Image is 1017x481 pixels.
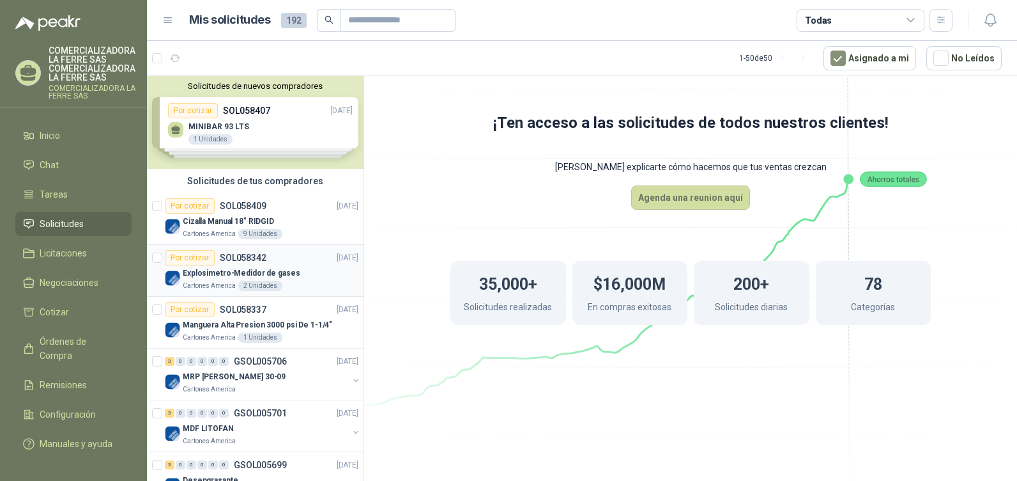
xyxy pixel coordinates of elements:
[49,84,135,100] p: COMERCIALIZADORA LA FERRE SAS
[337,252,358,264] p: [DATE]
[183,216,274,228] p: Cizalla Manual 18" RIDGID
[183,384,236,395] p: Cartones America
[189,11,271,29] h1: Mis solicitudes
[147,245,363,297] a: Por cotizarSOL058342[DATE] Company LogoExplosimetro-Medidor de gasesCartones America2 Unidades
[238,281,282,291] div: 2 Unidades
[187,409,196,418] div: 0
[733,269,769,297] h1: 200+
[165,322,180,338] img: Company Logo
[165,302,215,317] div: Por cotizar
[15,241,132,265] a: Licitaciones
[337,200,358,212] p: [DATE]
[739,48,813,68] div: 1 - 50 de 50
[238,229,282,239] div: 9 Unidades
[15,402,132,427] a: Configuración
[823,46,916,70] button: Asignado a mi
[187,461,196,469] div: 0
[152,81,358,91] button: Solicitudes de nuevos compradores
[464,300,552,317] p: Solicitudes realizadas
[588,300,671,317] p: En compras exitosas
[219,409,229,418] div: 0
[220,253,266,262] p: SOL058342
[851,300,895,317] p: Categorías
[220,201,266,210] p: SOL058409
[187,357,196,366] div: 0
[479,269,537,297] h1: 35,000+
[165,409,174,418] div: 3
[40,335,119,363] span: Órdenes de Compra
[183,371,286,383] p: MRP [PERSON_NAME] 30-09
[183,267,300,280] p: Explosimetro-Medidor de gases
[165,271,180,286] img: Company Logo
[15,15,80,31] img: Logo peakr
[219,461,229,469] div: 0
[15,329,132,368] a: Órdenes de Compra
[337,459,358,471] p: [DATE]
[165,406,361,446] a: 3 0 0 0 0 0 GSOL005701[DATE] Company LogoMDF LITOFANCartones America
[281,13,307,28] span: 192
[15,373,132,397] a: Remisiones
[208,409,218,418] div: 0
[40,305,69,319] span: Cotizar
[805,13,832,28] div: Todas
[40,158,59,172] span: Chat
[715,300,788,317] p: Solicitudes diarias
[40,187,68,201] span: Tareas
[593,269,666,297] h1: $16,000M
[337,304,358,316] p: [DATE]
[165,426,180,441] img: Company Logo
[165,219,180,234] img: Company Logo
[183,319,332,331] p: Manguera Alta Presion 3000 psi De 1-1/4"
[176,461,185,469] div: 0
[337,356,358,368] p: [DATE]
[15,300,132,324] a: Cotizar
[208,357,218,366] div: 0
[15,432,132,456] a: Manuales y ayuda
[234,357,287,366] p: GSOL005706
[40,217,84,231] span: Solicitudes
[219,357,229,366] div: 0
[165,250,215,265] div: Por cotizar
[176,357,185,366] div: 0
[325,15,333,24] span: search
[40,276,98,290] span: Negociaciones
[15,153,132,177] a: Chat
[15,123,132,148] a: Inicio
[926,46,1002,70] button: No Leídos
[238,333,282,343] div: 1 Unidades
[208,461,218,469] div: 0
[337,407,358,420] p: [DATE]
[183,281,236,291] p: Cartones America
[147,297,363,349] a: Por cotizarSOL058337[DATE] Company LogoManguera Alta Presion 3000 psi De 1-1/4"Cartones America1 ...
[183,436,236,446] p: Cartones America
[165,354,361,395] a: 3 0 0 0 0 0 GSOL005706[DATE] Company LogoMRP [PERSON_NAME] 30-09Cartones America
[631,185,750,210] button: Agenda una reunion aquí
[176,409,185,418] div: 0
[49,46,135,82] p: COMERCIALIZADORA LA FERRE SAS COMERCIALIZADORA LA FERRE SAS
[197,357,207,366] div: 0
[234,409,287,418] p: GSOL005701
[15,182,132,207] a: Tareas
[197,461,207,469] div: 0
[165,198,215,214] div: Por cotizar
[40,378,87,392] span: Remisiones
[40,407,96,422] span: Configuración
[15,271,132,295] a: Negociaciones
[165,374,180,390] img: Company Logo
[864,269,882,297] h1: 78
[183,333,236,343] p: Cartones America
[147,193,363,245] a: Por cotizarSOL058409[DATE] Company LogoCizalla Manual 18" RIDGIDCartones America9 Unidades
[234,461,287,469] p: GSOL005699
[40,437,112,451] span: Manuales y ayuda
[220,305,266,314] p: SOL058337
[147,169,363,193] div: Solicitudes de tus compradores
[15,212,132,236] a: Solicitudes
[197,409,207,418] div: 0
[183,423,234,435] p: MDF LITOFAN
[165,357,174,366] div: 3
[183,229,236,239] p: Cartones America
[40,246,87,260] span: Licitaciones
[147,76,363,169] div: Solicitudes de nuevos compradoresPor cotizarSOL058407[DATE] MINIBAR 93 LTS1 UnidadesPor cotizarSO...
[40,129,60,143] span: Inicio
